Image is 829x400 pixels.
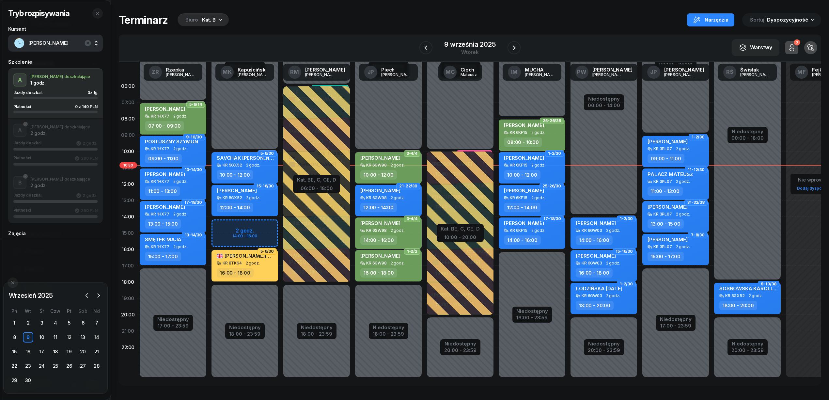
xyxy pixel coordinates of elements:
div: KR 6GW98 [366,163,387,167]
span: 10:50 [119,162,137,168]
div: KR 3PL07 [653,147,672,151]
div: Niedostępny [731,129,764,134]
span: 2 godz. [391,261,405,265]
span: 5-6/30 [260,153,274,154]
button: Kat. BE, C, CE, D10:00 - 20:00 [441,225,480,240]
div: 5 [64,318,74,328]
div: [PERSON_NAME] [740,72,772,77]
div: 20:00 - 23:59 [731,346,764,353]
span: 2 godz. [173,212,187,216]
div: 14:00 - 16:00 [504,235,541,245]
div: Kat. B [202,16,216,24]
div: 20 [78,346,88,357]
span: [PERSON_NAME] [360,187,400,194]
div: 18:00 [119,274,137,290]
div: 16 [23,346,33,357]
div: [PERSON_NAME] [664,72,696,77]
div: 23 [23,361,33,371]
div: Niedostępny [373,325,404,330]
button: A[PERSON_NAME] doszkalające2 godz.Jazdy doszkal.2 godz.Płatności280 PLN [8,119,103,171]
button: Niedostępny00:00 - 18:00 [731,128,764,142]
button: Niedostępny18:00 - 23:59 [229,324,261,338]
div: 08:00 [119,111,137,127]
div: 260 PLN [74,208,98,213]
span: 1-2/30 [548,153,561,154]
span: [PERSON_NAME] [504,187,544,194]
div: Niedostępny [588,341,620,346]
span: 7-8/30 [691,234,705,236]
span: 13-14/30 [185,169,202,170]
div: 14:00 - 16:00 [576,235,613,245]
span: Wrzesień 2025 [6,290,55,301]
div: [PERSON_NAME] [664,67,704,72]
div: 11:00 - 13:00 [145,186,180,196]
div: 30 [23,375,33,386]
div: [PERSON_NAME] [592,72,624,77]
span: 9-10/30 [186,136,202,138]
span: 25-26/30 [542,185,561,187]
span: [PERSON_NAME] [145,171,185,177]
span: IM [511,69,518,75]
div: Płatności [13,104,35,109]
div: KR 5GX52 [725,294,745,298]
div: 13 [78,332,88,343]
div: 15 [9,346,20,357]
button: A[PERSON_NAME] doszkalające1 godz.Jazdy doszkal.0z 1gPłatności0 z 140 PLN [8,68,103,119]
button: Niedostępny17:00 - 23:59 [157,315,189,330]
div: 18:00 - 23:59 [229,330,261,337]
div: 10 [37,332,47,343]
div: Niedostępny [660,317,692,322]
div: [PERSON_NAME] [305,72,336,77]
span: 2 godz. [391,163,405,168]
a: JP[PERSON_NAME][PERSON_NAME] [642,64,710,81]
div: KR 6GW03 [582,228,602,232]
div: KR 8TK64 [223,261,242,265]
div: KR 1HX77 [151,179,169,184]
div: 11:00 - 13:00 [648,186,683,196]
div: 16:00 - 18:00 [360,268,397,278]
div: 21:00 [119,323,137,339]
span: 5-6/30 [260,251,274,252]
span: 2 godz. [246,196,260,200]
span: 3-4/4 [407,153,417,154]
div: [PERSON_NAME] [592,67,633,72]
a: RM[PERSON_NAME][PERSON_NAME] [283,64,351,81]
span: 2 godz. [606,261,620,265]
div: 20:00 - 23:59 [444,346,477,353]
a: RŚŚwistak[PERSON_NAME] [718,64,777,81]
div: 07:00 [119,94,137,111]
div: 11:00 [119,160,137,176]
button: Niedostępny18:00 - 23:59 [373,324,404,338]
div: KR 1HX77 [151,114,169,118]
span: 2 godz. [391,196,405,200]
span: SAVCHAK [PERSON_NAME] [217,155,282,161]
span: 17-18/30 [543,218,561,219]
div: 06:00 [119,78,137,94]
button: B[PERSON_NAME] doszkalające2 godz.Jazdy doszkal.2 godz.Płatności260 PLN [8,171,103,223]
span: 25-26/38 [543,120,561,121]
div: Śr [35,308,49,314]
div: 07:00 - 09:00 [145,121,184,131]
button: Niedostępny16:00 - 23:59 [516,307,548,322]
div: 2 godz. [76,193,98,198]
button: Niedostępny00:00 - 14:00 [588,95,620,109]
span: PALACZ MATEUSZ [648,171,693,177]
span: [PERSON_NAME] [28,39,97,47]
button: Niedostępny20:00 - 23:59 [588,340,620,354]
span: [PERSON_NAME] [504,220,544,226]
div: 6 [78,318,88,328]
span: PW [577,69,587,75]
span: JP [368,69,374,75]
span: MK [223,69,232,75]
div: Warstwy [739,43,772,52]
div: 7 [794,40,800,46]
div: MUCHA [525,67,556,72]
div: 06:00 - 18:00 [297,184,336,191]
div: Niedostępny [588,96,620,101]
span: RM [290,69,299,75]
div: 17 [37,346,47,357]
a: IMMUCHA[PERSON_NAME] [503,64,561,81]
div: KR 6KF15 [510,130,527,135]
span: [PERSON_NAME] [217,187,257,194]
div: 26 [64,361,74,371]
